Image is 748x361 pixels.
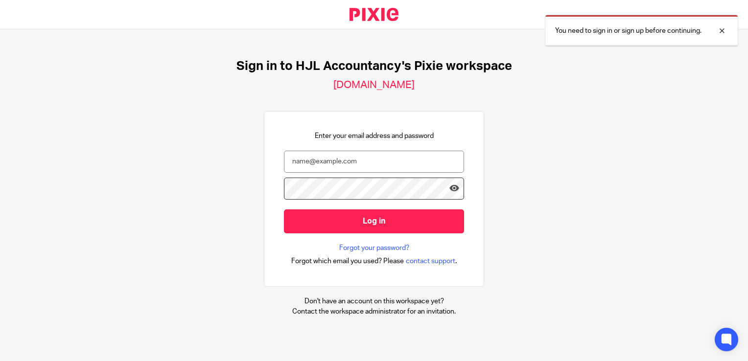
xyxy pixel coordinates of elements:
p: Enter your email address and password [315,131,434,141]
h1: Sign in to HJL Accountancy's Pixie workspace [236,59,512,74]
input: name@example.com [284,151,464,173]
h2: [DOMAIN_NAME] [333,79,415,91]
div: . [291,255,457,267]
p: You need to sign in or sign up before continuing. [555,26,701,36]
p: Contact the workspace administrator for an invitation. [292,307,456,316]
span: Forgot which email you used? Please [291,256,404,266]
span: contact support [406,256,455,266]
p: Don't have an account on this workspace yet? [292,296,456,306]
a: Forgot your password? [339,243,409,253]
input: Log in [284,209,464,233]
